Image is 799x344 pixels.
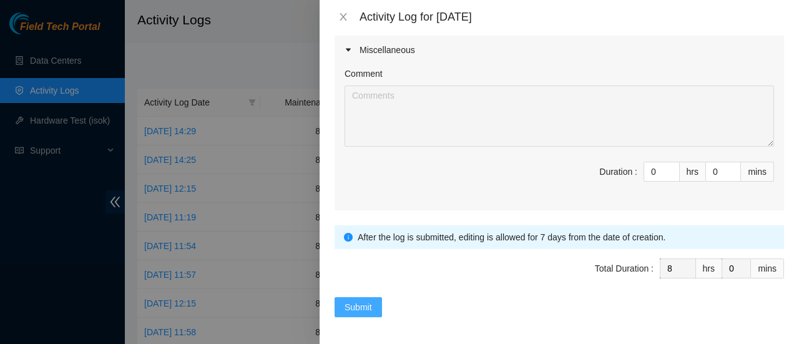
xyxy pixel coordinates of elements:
div: Total Duration : [595,262,654,275]
span: Submit [345,300,372,314]
div: hrs [680,162,706,182]
span: close [338,12,348,22]
textarea: Comment [345,86,774,147]
div: mins [741,162,774,182]
div: After the log is submitted, editing is allowed for 7 days from the date of creation. [358,230,775,244]
div: Activity Log for [DATE] [360,10,784,24]
label: Comment [345,67,383,81]
button: Close [335,11,352,23]
div: mins [751,258,784,278]
div: Miscellaneous [335,36,784,64]
span: info-circle [344,233,353,242]
button: Submit [335,297,382,317]
span: caret-right [345,46,352,54]
div: hrs [696,258,722,278]
div: Duration : [599,165,637,179]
